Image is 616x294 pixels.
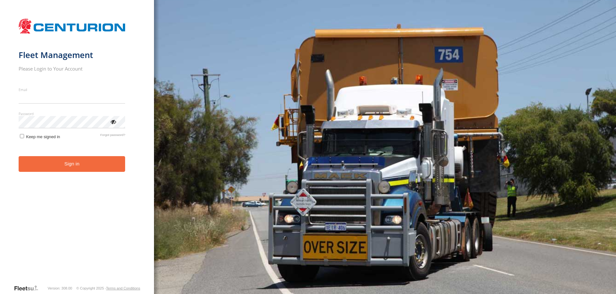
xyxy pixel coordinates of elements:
[76,286,140,290] div: © Copyright 2025 -
[100,133,125,139] a: Forgot password?
[48,286,72,290] div: Version: 308.00
[110,118,116,125] div: ViewPassword
[26,134,60,139] span: Keep me signed in
[19,18,125,34] img: Centurion Transport
[19,50,125,60] h1: Fleet Management
[106,286,140,290] a: Terms and Conditions
[20,134,24,138] input: Keep me signed in
[19,156,125,172] button: Sign in
[19,65,125,72] h2: Please Login to Your Account
[14,285,43,291] a: Visit our Website
[19,87,125,92] label: Email
[19,15,136,284] form: main
[19,111,125,116] label: Password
